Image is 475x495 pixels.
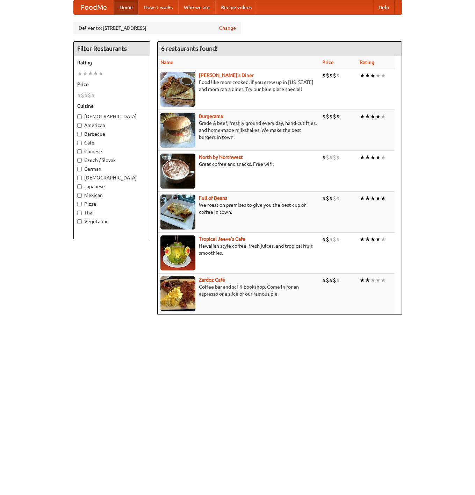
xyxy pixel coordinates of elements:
[160,72,195,107] img: sallys.jpg
[77,157,146,164] label: Czech / Slovak
[77,200,146,207] label: Pizza
[91,91,95,99] li: $
[322,195,326,202] li: $
[333,72,336,79] li: $
[381,72,386,79] li: ★
[370,154,375,161] li: ★
[77,149,82,154] input: Chinese
[77,139,146,146] label: Cafe
[160,201,317,215] p: We roast on premises to give you the best cup of coffee in town.
[360,154,365,161] li: ★
[199,236,245,242] b: Tropical Jeeve's Cafe
[93,70,98,77] li: ★
[333,154,336,161] li: $
[333,195,336,202] li: $
[77,130,146,137] label: Barbecue
[160,195,195,229] img: beans.jpg
[322,154,326,161] li: $
[370,113,375,120] li: ★
[199,154,243,160] a: North by Northwest
[326,235,329,243] li: $
[160,283,317,297] p: Coffee bar and sci-fi bookshop. Come in for an espresso or a slice of our famous pie.
[77,209,146,216] label: Thai
[375,72,381,79] li: ★
[138,0,178,14] a: How it works
[77,219,82,224] input: Vegetarian
[329,113,333,120] li: $
[333,276,336,284] li: $
[336,235,340,243] li: $
[160,242,317,256] p: Hawaiian style coffee, fresh juices, and tropical fruit smoothies.
[77,176,82,180] input: [DEMOGRAPHIC_DATA]
[161,45,218,52] ng-pluralize: 6 restaurants found!
[329,195,333,202] li: $
[178,0,215,14] a: Who we are
[77,132,82,136] input: Barbecue
[77,141,82,145] input: Cafe
[199,113,223,119] a: Burgerama
[365,113,370,120] li: ★
[199,72,254,78] b: [PERSON_NAME]'s Diner
[336,154,340,161] li: $
[360,235,365,243] li: ★
[326,72,329,79] li: $
[370,195,375,202] li: ★
[77,167,82,171] input: German
[77,123,82,128] input: American
[326,154,329,161] li: $
[375,154,381,161] li: ★
[77,122,146,129] label: American
[329,72,333,79] li: $
[370,72,375,79] li: ★
[365,195,370,202] li: ★
[82,70,88,77] li: ★
[77,70,82,77] li: ★
[77,202,82,206] input: Pizza
[360,72,365,79] li: ★
[333,113,336,120] li: $
[322,113,326,120] li: $
[360,276,365,284] li: ★
[81,91,84,99] li: $
[84,91,88,99] li: $
[98,70,103,77] li: ★
[329,235,333,243] li: $
[77,113,146,120] label: [DEMOGRAPHIC_DATA]
[160,59,173,65] a: Name
[336,276,340,284] li: $
[365,276,370,284] li: ★
[77,148,146,155] label: Chinese
[365,235,370,243] li: ★
[77,218,146,225] label: Vegetarian
[336,195,340,202] li: $
[336,72,340,79] li: $
[381,235,386,243] li: ★
[336,113,340,120] li: $
[77,91,81,99] li: $
[375,276,381,284] li: ★
[373,0,395,14] a: Help
[326,113,329,120] li: $
[370,235,375,243] li: ★
[322,276,326,284] li: $
[77,193,82,198] input: Mexican
[381,195,386,202] li: ★
[360,59,374,65] a: Rating
[88,70,93,77] li: ★
[375,195,381,202] li: ★
[77,165,146,172] label: German
[381,113,386,120] li: ★
[329,154,333,161] li: $
[73,22,241,34] div: Deliver to: [STREET_ADDRESS]
[77,184,82,189] input: Japanese
[381,154,386,161] li: ★
[160,161,317,168] p: Great coffee and snacks. Free wifi.
[199,277,225,283] a: Zardoz Cafe
[381,276,386,284] li: ★
[326,276,329,284] li: $
[360,195,365,202] li: ★
[77,183,146,190] label: Japanese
